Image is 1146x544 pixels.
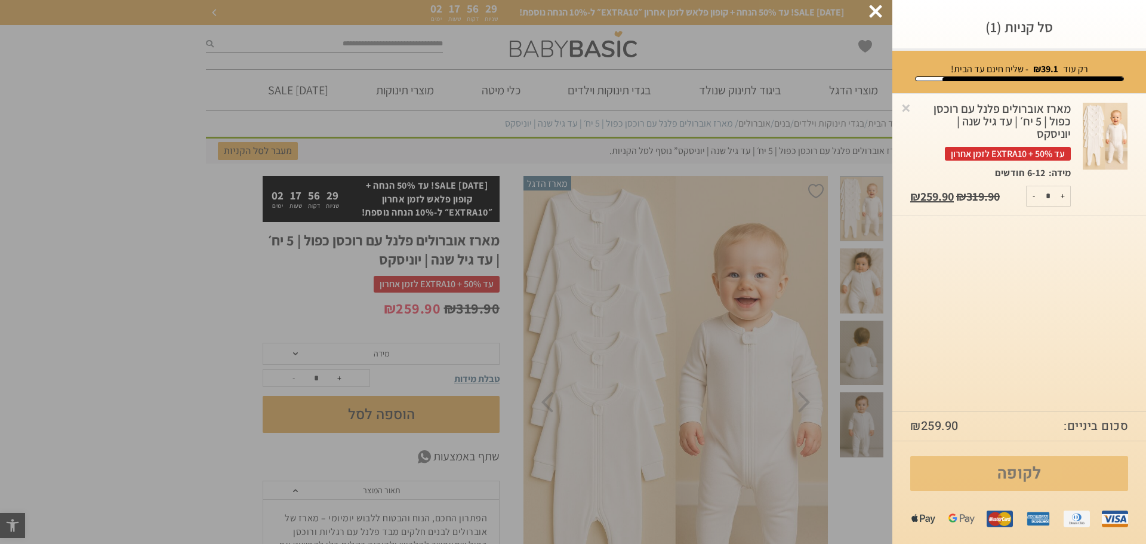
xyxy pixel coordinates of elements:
[948,506,975,532] img: gpay.png
[1025,506,1051,532] img: amex.png
[956,189,966,204] span: ₪
[945,147,1071,161] span: עד 50% + EXTRA10 לזמן אחרון
[910,189,920,204] span: ₪
[951,63,1028,75] span: - שליח חינם עד הבית!
[1064,506,1090,532] img: diners.png
[1083,103,1127,170] img: מארז אוברולים פלנל עם רוכסן כפול | 5 יח׳ | עד גיל שנה | יוניסקס
[910,103,1071,167] a: מארז אוברולים פלנל עם רוכסן כפול | 5 יח׳ | עד גיל שנה | יוניסקסעד 50% + EXTRA10 לזמן אחרון
[1027,186,1042,206] button: -
[1036,186,1060,206] input: כמות המוצר
[910,456,1128,491] a: לקופה
[1041,63,1058,75] span: 39.1
[900,102,912,113] a: Remove this item
[1083,103,1128,170] a: מארז אוברולים פלנל עם רוכסן כפול | 5 יח׳ | עד גיל שנה | יוניסקס
[1064,418,1128,435] strong: סכום ביניים:
[956,189,1000,204] bdi: 319.90
[987,506,1013,532] img: mastercard.png
[910,417,959,435] bdi: 259.90
[910,18,1128,36] h3: סל קניות (1)
[1102,506,1128,532] img: visa.png
[910,506,936,532] img: apple%20pay.png
[1063,63,1088,75] span: רק עוד
[1055,186,1070,206] button: +
[910,417,921,435] span: ₪
[995,167,1046,180] p: 6-12 חודשים
[1033,63,1058,75] strong: ₪
[910,189,954,204] bdi: 259.90
[910,103,1071,161] div: מארז אוברולים פלנל עם רוכסן כפול | 5 יח׳ | עד גיל שנה | יוניסקס
[1046,167,1071,180] dt: מידה:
